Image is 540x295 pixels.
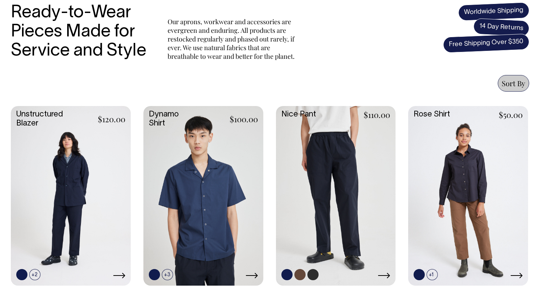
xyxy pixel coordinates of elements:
[11,4,152,61] h3: Ready-to-Wear Pieces Made for Service and Style
[29,269,40,280] span: +2
[502,78,525,88] span: Sort By
[162,269,173,280] span: +3
[473,18,530,37] span: 14 Day Returns
[443,34,530,53] span: Free Shipping Over $350
[168,17,298,61] p: Our aprons, workwear and accessories are evergreen and enduring. All products are restocked regul...
[458,2,530,21] span: Worldwide Shipping
[427,269,438,280] span: +1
